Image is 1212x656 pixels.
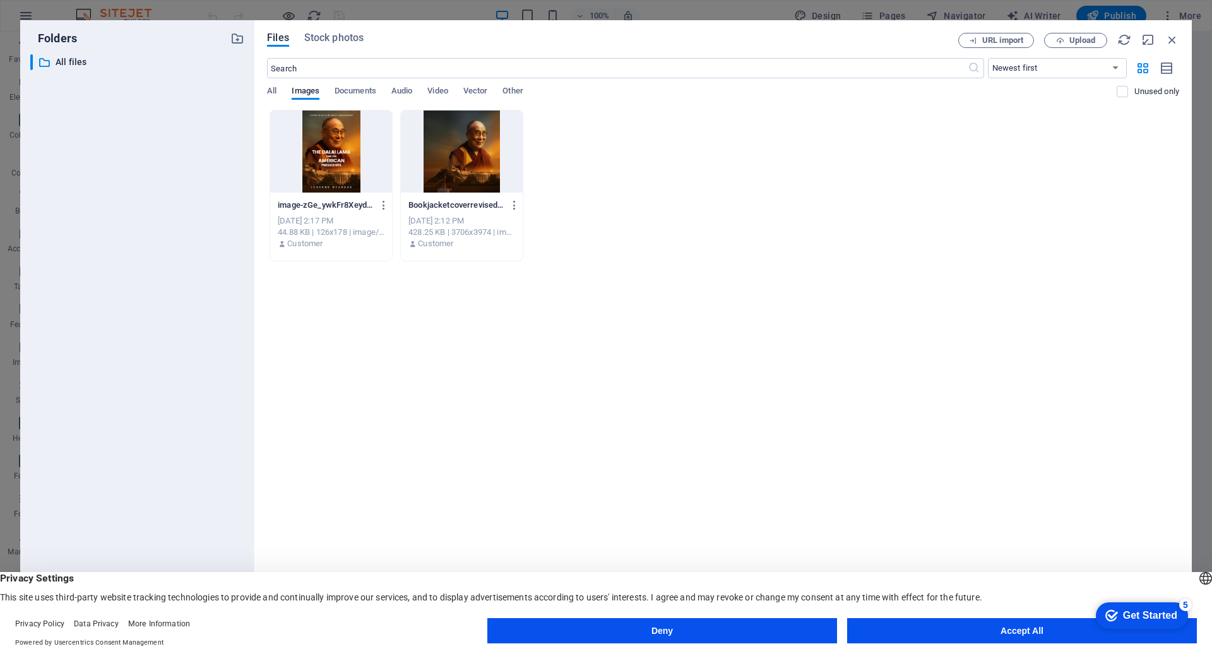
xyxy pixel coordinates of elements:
p: All files [56,55,221,69]
span: Files [267,30,289,45]
p: Displays only files that are not in use on the website. Files added during this session can still... [1134,86,1179,97]
span: Documents [335,83,376,101]
p: Customer [418,238,453,249]
span: Upload [1069,37,1095,44]
span: Stock photos [304,30,364,45]
span: Audio [391,83,412,101]
span: Vector [463,83,488,101]
button: Upload [1044,33,1107,48]
div: [DATE] 2:12 PM [408,215,515,227]
button: 1 [29,319,45,323]
div: [DATE] 2:17 PM [278,215,384,227]
button: 3 [29,350,45,353]
button: 2 [29,335,45,338]
p: Folders [30,30,77,47]
div: Get Started 5 items remaining, 0% complete [10,6,102,33]
span: All [267,83,276,101]
span: URL import [982,37,1023,44]
div: ​ [30,54,33,70]
i: Create new folder [230,32,244,45]
span: Other [502,83,523,101]
span: Video [427,83,448,101]
i: Minimize [1141,33,1155,47]
div: 44.88 KB | 126x178 | image/png [278,227,384,238]
span: Images [292,83,319,101]
div: 5 [93,3,106,15]
p: Bookjacketcoverrevised-_zrbszjXwfV3CJArLwAUGQ.jpg [408,200,503,211]
div: 428.25 KB | 3706x3974 | image/jpeg [408,227,515,238]
i: Reload [1117,33,1131,47]
p: Customer [287,238,323,249]
div: Get Started [37,14,92,25]
button: URL import [958,33,1034,48]
input: Search [267,58,967,78]
i: Close [1165,33,1179,47]
p: image-zGe_ywkFr8XeydTKPuXJqg.png [278,200,372,211]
